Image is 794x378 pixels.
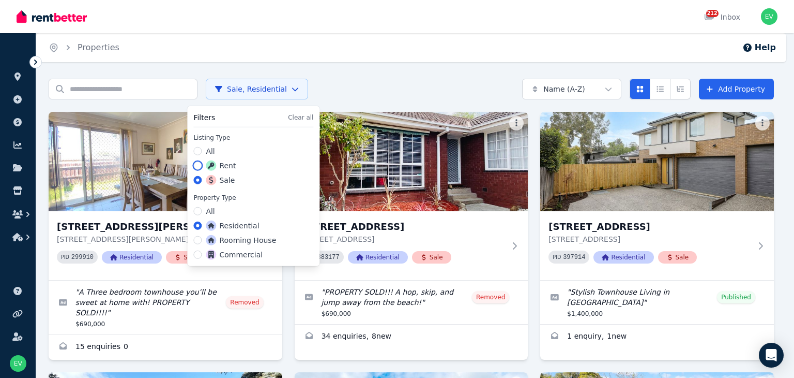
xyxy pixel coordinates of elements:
[288,113,313,122] button: Clear all
[206,250,263,260] label: Commercial
[193,134,313,142] label: Listing Type
[206,235,276,245] label: Rooming House
[206,221,259,231] label: Residential
[193,112,215,123] h3: Filters
[206,175,235,185] label: Sale
[193,194,313,202] label: Property Type
[206,146,215,156] label: All
[206,206,215,216] label: All
[206,161,236,171] label: Rent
